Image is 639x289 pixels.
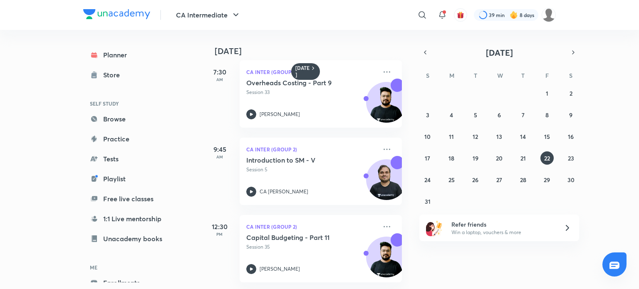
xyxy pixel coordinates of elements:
[496,176,502,184] abbr: August 27, 2025
[545,72,549,79] abbr: Friday
[246,89,377,96] p: Session 33
[521,72,525,79] abbr: Thursday
[445,108,458,121] button: August 4, 2025
[83,9,150,19] img: Company Logo
[474,72,477,79] abbr: Tuesday
[246,79,350,87] h5: Overheads Costing - Part 9
[424,176,431,184] abbr: August 24, 2025
[445,151,458,165] button: August 18, 2025
[246,144,377,154] p: CA Inter (Group 2)
[203,222,236,232] h5: 12:30
[493,130,506,143] button: August 13, 2025
[450,111,453,119] abbr: August 4, 2025
[425,198,431,205] abbr: August 31, 2025
[569,72,572,79] abbr: Saturday
[469,130,482,143] button: August 12, 2025
[83,67,180,83] a: Store
[568,154,574,162] abbr: August 23, 2025
[472,176,478,184] abbr: August 26, 2025
[203,67,236,77] h5: 7:30
[431,47,567,58] button: [DATE]
[367,164,406,204] img: Avatar
[545,111,549,119] abbr: August 8, 2025
[83,190,180,207] a: Free live classes
[522,111,525,119] abbr: August 7, 2025
[448,176,455,184] abbr: August 25, 2025
[246,166,377,173] p: Session 5
[544,176,550,184] abbr: August 29, 2025
[497,72,503,79] abbr: Wednesday
[295,65,310,78] h6: [DATE]
[449,72,454,79] abbr: Monday
[469,173,482,186] button: August 26, 2025
[246,156,350,164] h5: Introduction to SM - V
[203,77,236,82] p: AM
[260,111,300,118] p: [PERSON_NAME]
[203,154,236,159] p: AM
[567,176,575,184] abbr: August 30, 2025
[83,260,180,274] h6: ME
[510,11,518,19] img: streak
[516,151,530,165] button: August 21, 2025
[540,86,554,100] button: August 1, 2025
[546,89,548,97] abbr: August 1, 2025
[540,151,554,165] button: August 22, 2025
[246,67,377,77] p: CA Inter (Group 1)
[564,130,577,143] button: August 16, 2025
[83,9,150,21] a: Company Logo
[203,232,236,237] p: PM
[473,154,478,162] abbr: August 19, 2025
[83,96,180,111] h6: SELF STUDY
[83,210,180,227] a: 1:1 Live mentorship
[540,108,554,121] button: August 8, 2025
[421,195,434,208] button: August 31, 2025
[260,265,300,273] p: [PERSON_NAME]
[421,151,434,165] button: August 17, 2025
[448,154,454,162] abbr: August 18, 2025
[496,133,502,141] abbr: August 13, 2025
[564,173,577,186] button: August 30, 2025
[493,151,506,165] button: August 20, 2025
[421,130,434,143] button: August 10, 2025
[83,230,180,247] a: Unacademy books
[516,130,530,143] button: August 14, 2025
[246,233,350,242] h5: Capital Budgeting - Part 11
[568,133,574,141] abbr: August 16, 2025
[83,47,180,63] a: Planner
[493,173,506,186] button: August 27, 2025
[469,108,482,121] button: August 5, 2025
[520,154,526,162] abbr: August 21, 2025
[83,151,180,167] a: Tests
[367,86,406,126] img: Avatar
[426,72,429,79] abbr: Sunday
[540,130,554,143] button: August 15, 2025
[421,108,434,121] button: August 3, 2025
[569,111,572,119] abbr: August 9, 2025
[457,11,464,19] img: avatar
[215,46,410,56] h4: [DATE]
[171,7,246,23] button: CA Intermediate
[564,108,577,121] button: August 9, 2025
[544,133,550,141] abbr: August 15, 2025
[564,86,577,100] button: August 2, 2025
[474,111,477,119] abbr: August 5, 2025
[451,220,554,229] h6: Refer friends
[454,8,467,22] button: avatar
[83,111,180,127] a: Browse
[83,131,180,147] a: Practice
[426,220,443,236] img: referral
[103,70,125,80] div: Store
[445,173,458,186] button: August 25, 2025
[542,8,556,22] img: dhanak
[520,133,526,141] abbr: August 14, 2025
[445,130,458,143] button: August 11, 2025
[516,108,530,121] button: August 7, 2025
[570,89,572,97] abbr: August 2, 2025
[469,151,482,165] button: August 19, 2025
[498,111,501,119] abbr: August 6, 2025
[246,222,377,232] p: CA Inter (Group 2)
[426,111,429,119] abbr: August 3, 2025
[520,176,526,184] abbr: August 28, 2025
[516,173,530,186] button: August 28, 2025
[203,144,236,154] h5: 9:45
